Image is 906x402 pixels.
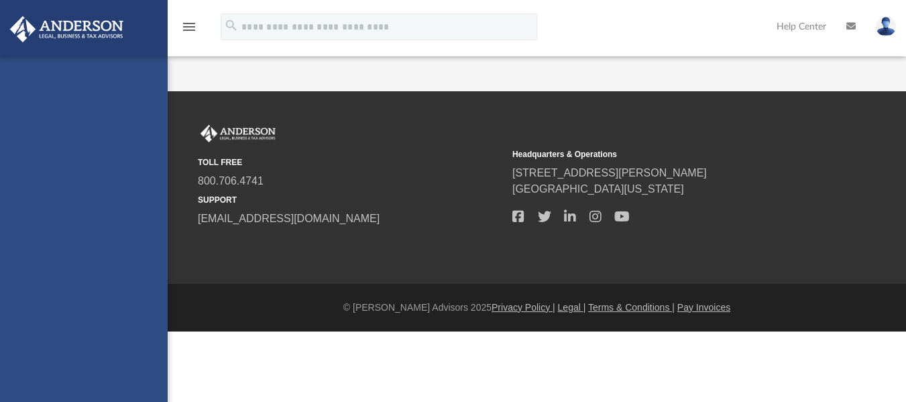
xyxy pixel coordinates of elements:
img: Anderson Advisors Platinum Portal [198,125,278,142]
img: Anderson Advisors Platinum Portal [6,16,127,42]
a: Terms & Conditions | [588,302,675,313]
small: Headquarters & Operations [512,148,817,160]
img: User Pic [876,17,896,36]
i: search [224,18,239,33]
a: Privacy Policy | [492,302,555,313]
a: 800.706.4741 [198,175,264,187]
a: [EMAIL_ADDRESS][DOMAIN_NAME] [198,213,380,224]
a: Pay Invoices [677,302,730,313]
i: menu [181,19,197,35]
a: Legal | [558,302,586,313]
a: [STREET_ADDRESS][PERSON_NAME] [512,167,707,179]
small: SUPPORT [198,194,503,206]
a: menu [181,26,197,35]
small: TOLL FREE [198,156,503,168]
div: © [PERSON_NAME] Advisors 2025 [168,301,906,315]
a: [GEOGRAPHIC_DATA][US_STATE] [512,183,684,195]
